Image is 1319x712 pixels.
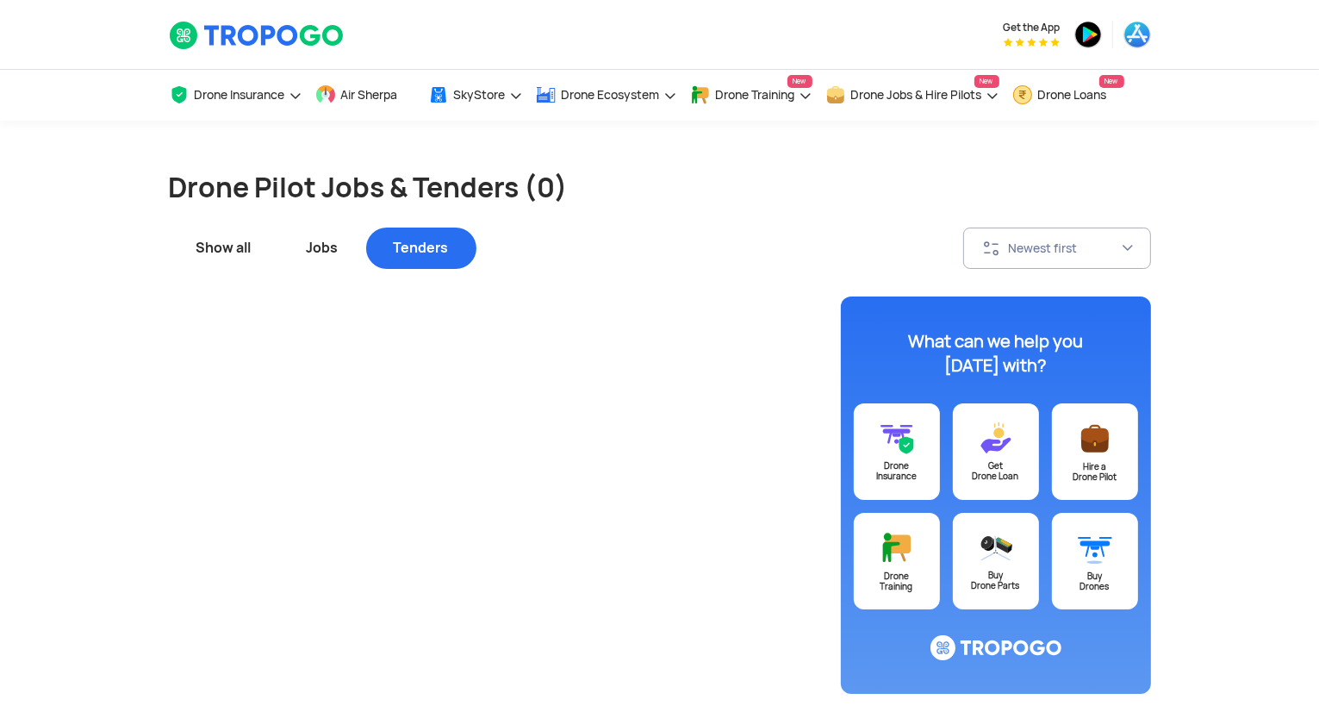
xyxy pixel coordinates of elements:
[428,70,523,121] a: SkyStore
[787,75,812,88] span: New
[851,88,982,102] span: Drone Jobs & Hire Pilots
[974,75,999,88] span: New
[1052,571,1138,592] div: Buy Drones
[953,513,1039,609] a: BuyDrone Parts
[854,571,940,592] div: Drone Training
[690,70,812,121] a: Drone TrainingNew
[1004,38,1060,47] img: App Raking
[930,635,1061,661] img: ic_logo@3x.svg
[1052,462,1138,483] div: Hire a Drone Pilot
[279,228,366,269] div: Jobs
[169,228,279,269] div: Show all
[825,70,999,121] a: Drone Jobs & Hire PilotsNew
[562,88,660,102] span: Drone Ecosystem
[979,421,1013,455] img: ic_loans@3x.svg
[880,530,914,565] img: ic_training@3x.svg
[1074,21,1102,48] img: ic_playstore.png
[953,403,1039,500] a: GetDrone Loan
[1012,70,1124,121] a: Drone LoansNew
[536,70,677,121] a: Drone Ecosystem
[195,88,285,102] span: Drone Insurance
[979,530,1013,565] img: ic_droneparts@3x.svg
[880,421,914,455] img: ic_drone_insurance@3x.svg
[1099,75,1124,88] span: New
[1009,240,1121,256] div: Newest first
[854,461,940,482] div: Drone Insurance
[454,88,506,102] span: SkyStore
[963,228,1151,269] button: Newest first
[169,21,345,50] img: TropoGo Logo
[366,228,476,269] div: Tenders
[1038,88,1107,102] span: Drone Loans
[169,70,302,121] a: Drone Insurance
[888,329,1104,378] div: What can we help you [DATE] with?
[953,571,1039,591] div: Buy Drone Parts
[1052,403,1138,500] a: Hire aDrone Pilot
[169,169,1151,207] h1: Drone Pilot Jobs & Tenders (0)
[1123,21,1151,48] img: ic_appstore.png
[1052,513,1138,609] a: BuyDrones
[1004,21,1061,34] span: Get the App
[716,88,795,102] span: Drone Training
[953,461,1039,482] div: Get Drone Loan
[1078,421,1112,456] img: ic_postajob@3x.svg
[1078,530,1112,565] img: ic_buydrone@3x.svg
[854,403,940,500] a: DroneInsurance
[315,70,415,121] a: Air Sherpa
[854,513,940,609] a: DroneTraining
[341,88,398,102] span: Air Sherpa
